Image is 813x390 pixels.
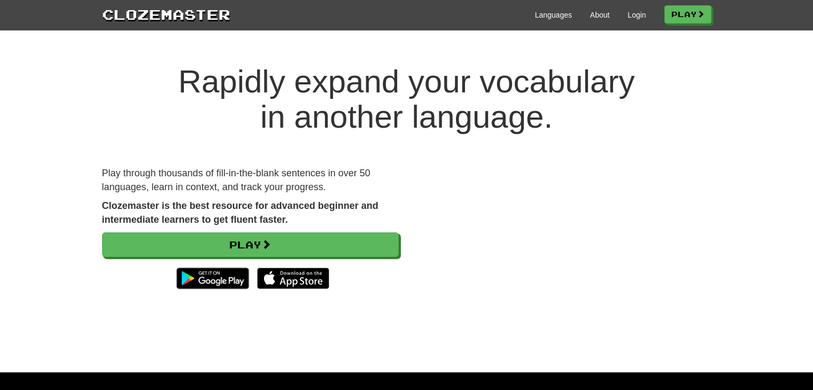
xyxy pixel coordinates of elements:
a: Play [664,5,711,24]
p: Play through thousands of fill-in-the-blank sentences in over 50 languages, learn in context, and... [102,167,399,194]
a: Login [628,10,646,20]
strong: Clozemaster is the best resource for advanced beginner and intermediate learners to get fluent fa... [102,200,378,225]
a: Play [102,232,399,257]
img: Download_on_the_App_Store_Badge_US-UK_135x40-25178aeef6eb6b83b96f5f2d004eda3bffbb37122de64afbaef7... [257,268,329,289]
img: Get it on Google Play [171,262,254,294]
a: About [590,10,610,20]
a: Languages [535,10,572,20]
a: Clozemaster [102,4,230,24]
